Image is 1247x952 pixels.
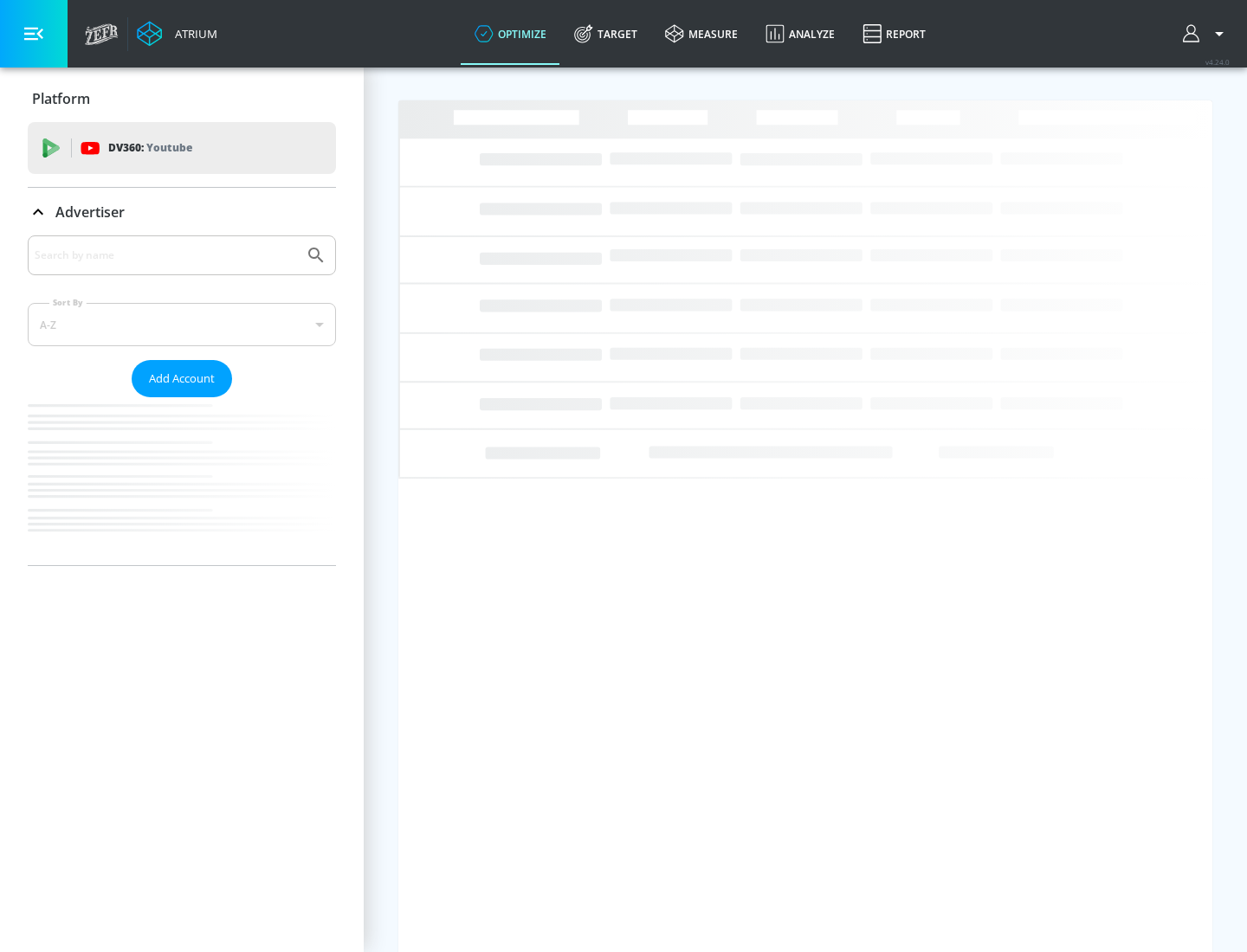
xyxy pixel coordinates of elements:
a: Atrium [137,21,217,47]
div: A-Z [28,303,336,346]
span: Add Account [149,369,215,389]
button: Add Account [132,360,232,397]
a: measure [651,3,752,65]
input: Search by name [35,244,297,267]
p: DV360: [108,138,192,158]
nav: list of Advertiser [28,397,336,565]
p: Youtube [146,138,192,157]
span: v 4.24.0 [1205,57,1230,67]
label: Sort By [49,297,87,308]
a: Analyze [752,3,849,65]
p: Platform [32,89,90,108]
div: Advertiser [28,188,336,236]
div: Atrium [168,26,217,42]
a: optimize [461,3,560,65]
div: Platform [28,74,336,123]
a: Target [560,3,651,65]
div: Advertiser [28,235,336,565]
a: Report [849,3,940,65]
p: Advertiser [55,203,125,222]
div: DV360: Youtube [28,122,336,174]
